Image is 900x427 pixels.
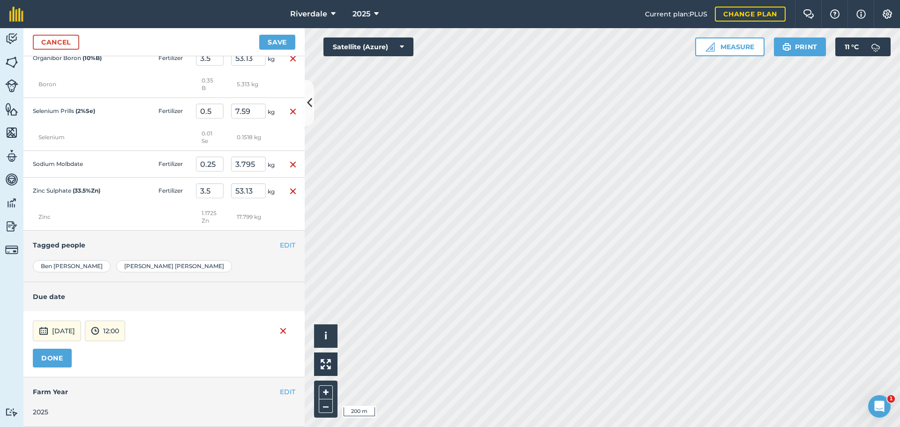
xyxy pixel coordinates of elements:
[321,359,331,369] img: Four arrows, one pointing top left, one top right, one bottom right and the last bottom left
[715,7,786,22] a: Change plan
[155,45,192,72] td: Fertilizer
[280,240,295,250] button: EDIT
[192,71,227,98] td: 0.35 B
[289,186,297,197] img: svg+xml;base64,PHN2ZyB4bWxucz0iaHR0cDovL3d3dy53My5vcmcvMjAwMC9zdmciIHdpZHRoPSIxNiIgaGVpZ2h0PSIyNC...
[887,395,895,403] span: 1
[23,151,117,178] td: Sodium Molbdate
[33,260,111,272] div: Ben [PERSON_NAME]
[5,243,18,256] img: svg+xml;base64,PD94bWwgdmVyc2lvbj0iMS4wIiBlbmNvZGluZz0idXRmLTgiPz4KPCEtLSBHZW5lcmF0b3I6IEFkb2JlIE...
[5,102,18,116] img: svg+xml;base64,PHN2ZyB4bWxucz0iaHR0cDovL3d3dy53My5vcmcvMjAwMC9zdmciIHdpZHRoPSI1NiIgaGVpZ2h0PSI2MC...
[5,79,18,92] img: svg+xml;base64,PD94bWwgdmVyc2lvbj0iMS4wIiBlbmNvZGluZz0idXRmLTgiPz4KPCEtLSBHZW5lcmF0b3I6IEFkb2JlIE...
[33,387,295,397] h4: Farm Year
[289,53,297,64] img: svg+xml;base64,PHN2ZyB4bWxucz0iaHR0cDovL3d3dy53My5vcmcvMjAwMC9zdmciIHdpZHRoPSIxNiIgaGVpZ2h0PSIyNC...
[319,385,333,399] button: +
[23,124,192,151] td: Selenium
[82,54,102,61] strong: ( 10 % B )
[33,240,295,250] h4: Tagged people
[73,187,100,194] strong: ( 33.5 % Zn )
[91,325,99,337] img: svg+xml;base64,PD94bWwgdmVyc2lvbj0iMS4wIiBlbmNvZGluZz0idXRmLTgiPz4KPCEtLSBHZW5lcmF0b3I6IEFkb2JlIE...
[845,37,859,56] span: 11 ° C
[23,71,192,98] td: Boron
[352,8,370,20] span: 2025
[23,204,192,231] td: Zinc
[155,178,192,204] td: Fertilizer
[290,8,327,20] span: Riverdale
[192,204,227,231] td: 1.1725 Zn
[803,9,814,19] img: Two speech bubbles overlapping with the left bubble in the forefront
[645,9,707,19] span: Current plan : PLUS
[5,126,18,140] img: svg+xml;base64,PHN2ZyB4bWxucz0iaHR0cDovL3d3dy53My5vcmcvMjAwMC9zdmciIHdpZHRoPSI1NiIgaGVpZ2h0PSI2MC...
[33,35,79,50] a: Cancel
[324,330,327,342] span: i
[227,98,281,125] td: kg
[5,408,18,417] img: svg+xml;base64,PD94bWwgdmVyc2lvbj0iMS4wIiBlbmNvZGluZz0idXRmLTgiPz4KPCEtLSBHZW5lcmF0b3I6IEFkb2JlIE...
[23,45,117,72] td: Organibor Boron
[319,399,333,413] button: –
[9,7,23,22] img: fieldmargin Logo
[192,124,227,151] td: 0.01 Se
[868,395,891,418] iframe: Intercom live chat
[782,41,791,52] img: svg+xml;base64,PHN2ZyB4bWxucz0iaHR0cDovL3d3dy53My5vcmcvMjAwMC9zdmciIHdpZHRoPSIxOSIgaGVpZ2h0PSIyNC...
[5,172,18,187] img: svg+xml;base64,PD94bWwgdmVyc2lvbj0iMS4wIiBlbmNvZGluZz0idXRmLTgiPz4KPCEtLSBHZW5lcmF0b3I6IEFkb2JlIE...
[227,124,281,151] td: 0.1518 kg
[5,32,18,46] img: svg+xml;base64,PD94bWwgdmVyc2lvbj0iMS4wIiBlbmNvZGluZz0idXRmLTgiPz4KPCEtLSBHZW5lcmF0b3I6IEFkb2JlIE...
[33,292,295,302] h4: Due date
[314,324,337,348] button: i
[75,107,95,114] strong: ( 2 % Se )
[323,37,413,56] button: Satellite (Azure)
[227,45,281,72] td: kg
[279,325,287,337] img: svg+xml;base64,PHN2ZyB4bWxucz0iaHR0cDovL3d3dy53My5vcmcvMjAwMC9zdmciIHdpZHRoPSIxNiIgaGVpZ2h0PSIyNC...
[5,55,18,69] img: svg+xml;base64,PHN2ZyB4bWxucz0iaHR0cDovL3d3dy53My5vcmcvMjAwMC9zdmciIHdpZHRoPSI1NiIgaGVpZ2h0PSI2MC...
[289,159,297,170] img: svg+xml;base64,PHN2ZyB4bWxucz0iaHR0cDovL3d3dy53My5vcmcvMjAwMC9zdmciIHdpZHRoPSIxNiIgaGVpZ2h0PSIyNC...
[866,37,885,56] img: svg+xml;base64,PD94bWwgdmVyc2lvbj0iMS4wIiBlbmNvZGluZz0idXRmLTgiPz4KPCEtLSBHZW5lcmF0b3I6IEFkb2JlIE...
[33,407,295,417] div: 2025
[227,71,281,98] td: 5.313 kg
[774,37,826,56] button: Print
[289,106,297,117] img: svg+xml;base64,PHN2ZyB4bWxucz0iaHR0cDovL3d3dy53My5vcmcvMjAwMC9zdmciIHdpZHRoPSIxNiIgaGVpZ2h0PSIyNC...
[259,35,295,50] button: Save
[5,219,18,233] img: svg+xml;base64,PD94bWwgdmVyc2lvbj0iMS4wIiBlbmNvZGluZz0idXRmLTgiPz4KPCEtLSBHZW5lcmF0b3I6IEFkb2JlIE...
[5,149,18,163] img: svg+xml;base64,PD94bWwgdmVyc2lvbj0iMS4wIiBlbmNvZGluZz0idXRmLTgiPz4KPCEtLSBHZW5lcmF0b3I6IEFkb2JlIE...
[227,204,281,231] td: 17.799 kg
[695,37,765,56] button: Measure
[23,178,117,204] td: Zinc Sulphate
[39,325,48,337] img: svg+xml;base64,PD94bWwgdmVyc2lvbj0iMS4wIiBlbmNvZGluZz0idXRmLTgiPz4KPCEtLSBHZW5lcmF0b3I6IEFkb2JlIE...
[227,151,281,178] td: kg
[227,178,281,204] td: kg
[829,9,840,19] img: A question mark icon
[5,196,18,210] img: svg+xml;base64,PD94bWwgdmVyc2lvbj0iMS4wIiBlbmNvZGluZz0idXRmLTgiPz4KPCEtLSBHZW5lcmF0b3I6IEFkb2JlIE...
[116,260,232,272] div: [PERSON_NAME] [PERSON_NAME]
[155,151,192,178] td: Fertilizer
[705,42,715,52] img: Ruler icon
[856,8,866,20] img: svg+xml;base64,PHN2ZyB4bWxucz0iaHR0cDovL3d3dy53My5vcmcvMjAwMC9zdmciIHdpZHRoPSIxNyIgaGVpZ2h0PSIxNy...
[33,349,72,367] button: DONE
[280,387,295,397] button: EDIT
[882,9,893,19] img: A cog icon
[85,321,125,341] button: 12:00
[835,37,891,56] button: 11 °C
[33,321,81,341] button: [DATE]
[23,98,117,125] td: Selenium Prills
[155,98,192,125] td: Fertilizer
